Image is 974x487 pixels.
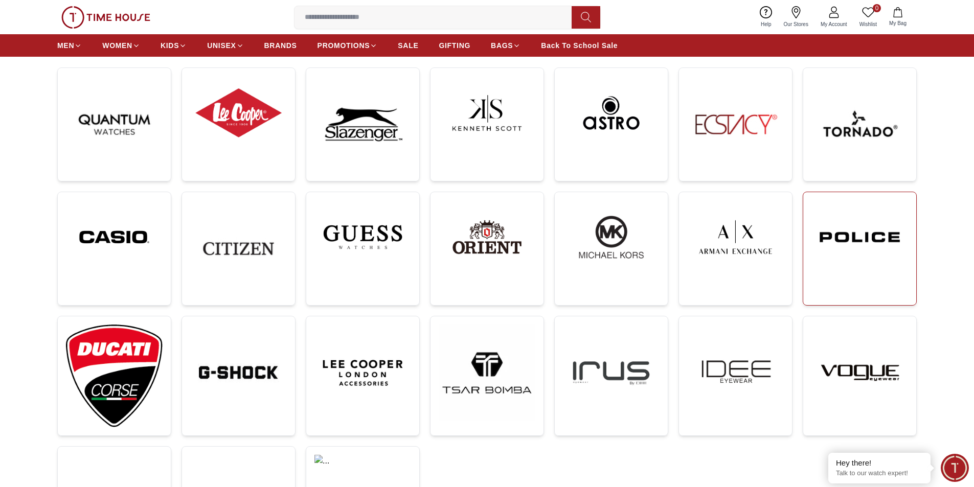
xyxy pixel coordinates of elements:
img: ... [811,200,908,274]
a: Help [755,4,778,30]
div: Chat Widget [941,454,969,482]
span: My Account [817,20,851,28]
a: Our Stores [778,4,814,30]
span: Our Stores [780,20,812,28]
img: ... [687,76,784,173]
img: ... [811,324,908,421]
img: ... [687,324,784,421]
a: BRANDS [264,36,297,55]
span: PROMOTIONS [318,40,370,51]
img: ... [563,76,660,150]
span: MEN [57,40,74,51]
img: ... [563,200,660,274]
a: 0Wishlist [853,4,883,30]
span: Help [757,20,776,28]
img: ... [190,324,287,421]
span: My Bag [885,19,911,27]
span: BAGS [491,40,513,51]
img: ... [66,200,163,274]
img: ... [66,324,163,427]
img: ... [687,200,784,274]
a: UNISEX [207,36,243,55]
span: Back To School Sale [541,40,618,51]
img: ... [439,324,535,421]
img: ... [190,200,287,297]
span: GIFTING [439,40,470,51]
img: ... [439,76,535,150]
span: WOMEN [102,40,132,51]
span: KIDS [161,40,179,51]
a: WOMEN [102,36,140,55]
img: ... [190,76,287,150]
span: BRANDS [264,40,297,51]
img: ... [61,6,150,29]
img: ... [314,324,411,421]
a: KIDS [161,36,187,55]
span: UNISEX [207,40,236,51]
a: GIFTING [439,36,470,55]
a: Back To School Sale [541,36,618,55]
img: ... [314,76,411,173]
a: BAGS [491,36,520,55]
a: MEN [57,36,82,55]
img: ... [563,324,660,421]
span: 0 [873,4,881,12]
img: ... [439,200,535,274]
div: Hey there! [836,458,923,468]
img: ... [811,76,908,173]
p: Talk to our watch expert! [836,469,923,478]
img: ... [314,200,411,274]
a: SALE [398,36,418,55]
img: ... [66,76,163,173]
button: My Bag [883,5,913,29]
span: SALE [398,40,418,51]
span: Wishlist [855,20,881,28]
a: PROMOTIONS [318,36,378,55]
